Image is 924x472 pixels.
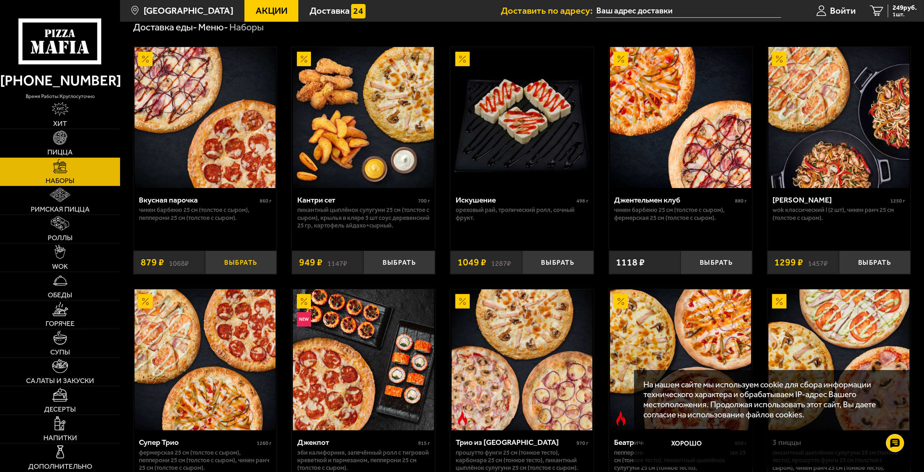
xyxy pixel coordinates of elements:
span: 498 г [576,198,588,204]
p: Ореховый рай, Тропический ролл, Сочный фрукт. [456,206,588,222]
a: АкционныйСупер Трио [133,289,277,430]
img: Акционный [138,52,153,66]
button: Выбрать [839,251,911,274]
img: Акционный [455,294,470,309]
img: Кантри сет [293,47,434,188]
div: Джекпот [297,438,416,447]
img: Акционный [297,52,311,66]
a: АкционныйКантри сет [292,47,435,188]
p: Пепперони 25 см (тонкое тесто), Фермерская 25 см (тонкое тесто), Пикантный цыплёнок сулугуни 25 с... [614,449,747,472]
s: 1068 ₽ [169,258,189,267]
p: Прошутто Фунги 25 см (тонкое тесто), Карбонара 25 см (тонкое тесто), Пикантный цыплёнок сулугуни ... [456,449,588,472]
span: 1 шт. [893,12,917,17]
p: Эби Калифорния, Запечённый ролл с тигровой креветкой и пармезаном, Пепперони 25 см (толстое с сыр... [297,449,430,472]
div: Искушение [456,195,575,205]
a: Акционный3 пиццы [767,289,911,430]
button: Выбрать [363,251,435,274]
span: 1260 г [257,440,272,446]
div: Кантри сет [297,195,416,205]
div: Джентельмен клуб [614,195,733,205]
p: Чикен Барбекю 25 см (толстое с сыром), Фермерская 25 см (толстое с сыром). [614,206,747,222]
span: 915 г [418,440,430,446]
a: Доставка еды- [133,21,197,33]
span: Наборы [46,177,74,184]
div: Трио из [GEOGRAPHIC_DATA] [456,438,575,447]
p: Фермерская 25 см (толстое с сыром), Пепперони 25 см (толстое с сыром), Чикен Ранч 25 см (толстое ... [139,449,272,472]
s: 1457 ₽ [808,258,828,267]
a: АкционныйНовинкаДжекпот [292,289,435,430]
span: [GEOGRAPHIC_DATA] [144,6,233,16]
a: АкционныйВилла Капри [767,47,911,188]
img: Джекпот [293,289,434,430]
span: Обеды [48,292,72,299]
img: Искушение [452,47,593,188]
div: [PERSON_NAME] [772,195,889,205]
a: АкционныйДжентельмен клуб [609,47,752,188]
img: Новинка [297,312,311,327]
a: Меню- [198,21,228,33]
span: Хит [53,120,67,127]
img: Акционный [297,294,311,309]
span: Римская пицца [31,206,90,213]
img: Трио из Рио [452,289,593,430]
img: Супер Трио [135,289,276,430]
p: Wok классический L (2 шт), Чикен Ранч 25 см (толстое с сыром). [772,206,905,222]
span: 249 руб. [893,4,917,11]
img: Акционный [614,52,628,66]
span: Войти [830,6,856,16]
span: 949 ₽ [299,258,323,267]
a: АкционныйОстрое блюдоБеатриче [609,289,752,430]
s: 1147 ₽ [327,258,347,267]
input: Ваш адрес доставки [596,4,781,18]
img: Акционный [772,294,787,309]
img: Джентельмен клуб [610,47,751,188]
p: Пикантный цыплёнок сулугуни 25 см (толстое с сыром), крылья в кляре 5 шт соус деревенский 25 гр, ... [297,206,430,229]
img: Беатриче [610,289,751,430]
span: Горячее [46,320,74,327]
img: Акционный [772,52,787,66]
span: 860 г [260,198,272,204]
button: Выбрать [522,251,594,274]
a: АкционныйОстрое блюдоТрио из Рио [450,289,593,430]
span: Доставить по адресу: [501,6,596,16]
s: 1287 ₽ [491,258,511,267]
img: Акционный [614,294,628,309]
span: Роллы [48,234,73,242]
span: 700 г [418,198,430,204]
p: Чикен Барбекю 25 см (толстое с сыром), Пепперони 25 см (толстое с сыром). [139,206,272,222]
button: Выбрать [681,251,752,274]
span: Напитки [43,434,77,442]
img: Вилла Капри [768,47,910,188]
button: Выбрать [205,251,277,274]
div: Супер Трио [139,438,255,447]
span: Дополнительно [28,463,92,470]
div: Наборы [229,21,264,34]
img: Акционный [138,294,153,309]
div: Вкусная парочка [139,195,258,205]
a: АкционныйИскушение [450,47,593,188]
img: Вкусная парочка [135,47,276,188]
span: Доставка [310,6,350,16]
div: Беатриче [614,438,733,447]
button: Хорошо [643,429,730,458]
span: 879 ₽ [141,258,164,267]
span: Пицца [47,149,73,156]
span: Супы [50,349,70,356]
span: Десерты [44,406,76,413]
span: Акции [256,6,288,16]
span: Салаты и закуски [26,377,94,384]
img: Акционный [455,52,470,66]
span: 1049 ₽ [457,258,486,267]
img: Острое блюдо [455,411,470,426]
span: 970 г [576,440,588,446]
span: 1250 г [890,198,905,204]
img: 15daf4d41897b9f0e9f617042186c801.svg [351,4,366,18]
span: 1299 ₽ [774,258,803,267]
a: АкционныйВкусная парочка [133,47,277,188]
span: 1118 ₽ [616,258,645,267]
span: WOK [52,263,68,270]
img: 3 пиццы [768,289,910,430]
p: На нашем сайте мы используем cookie для сбора информации технического характера и обрабатываем IP... [643,380,897,420]
span: 880 г [735,198,747,204]
img: Острое блюдо [614,411,628,426]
